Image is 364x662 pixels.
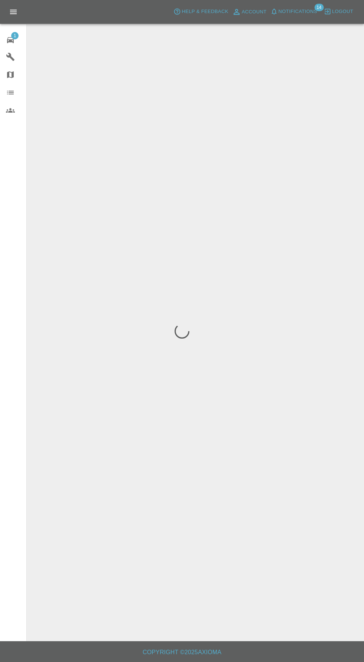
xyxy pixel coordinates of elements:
span: Account [242,8,267,16]
span: Help & Feedback [182,7,228,16]
button: Logout [322,6,355,17]
span: Logout [332,7,353,16]
button: Help & Feedback [172,6,230,17]
span: 14 [314,4,324,11]
a: Account [230,6,269,18]
button: Open drawer [4,3,22,21]
span: Notifications [279,7,317,16]
span: 1 [11,32,19,39]
h6: Copyright © 2025 Axioma [6,647,358,658]
button: Notifications [269,6,319,17]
